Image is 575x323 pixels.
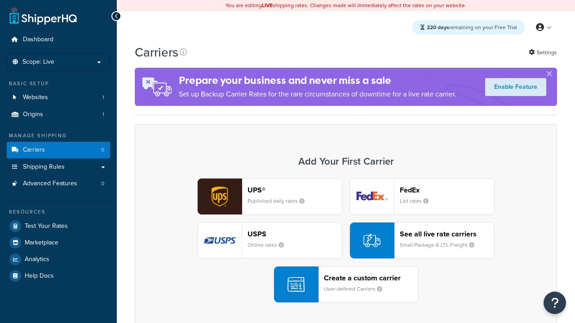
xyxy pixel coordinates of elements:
img: usps logo [198,223,242,258]
a: Settings [529,46,557,59]
li: Carriers [7,142,110,158]
header: See all live rate carriers [400,230,494,238]
a: Marketplace [7,235,110,251]
span: Marketplace [25,239,58,247]
a: Websites 1 [7,89,110,106]
span: 1 [102,111,104,118]
b: LIVE [262,1,273,9]
button: usps logoUSPSOnline rates [197,222,342,259]
h1: Carriers [135,44,178,61]
span: 1 [102,94,104,101]
li: Origins [7,106,110,123]
div: Resources [7,208,110,216]
span: Shipping Rules [23,163,65,171]
header: UPS® [248,186,342,194]
small: Published daily rates [248,197,312,205]
a: Carriers 0 [7,142,110,158]
img: icon-carrier-liverate-becf4550.svg [363,232,380,249]
span: Dashboard [23,36,53,44]
a: Help Docs [7,268,110,284]
span: Advanced Features [23,180,77,188]
small: User-defined Carriers [324,285,389,293]
img: ad-rules-rateshop-fe6ec290ccb7230408bd80ed9643f0289d75e0ffd9eb532fc0e269fcd187b520.png [135,68,179,106]
span: Websites [23,94,48,101]
a: Shipping Rules [7,159,110,175]
span: Analytics [25,256,49,263]
button: See all live rate carriersSmall Package & LTL Freight [349,222,495,259]
button: ups logoUPS®Published daily rates [197,178,342,215]
span: Origins [23,111,43,118]
span: Help Docs [25,272,54,280]
h4: Prepare your business and never miss a sale [179,73,456,88]
strong: 220 days [427,23,449,31]
small: List rates [400,197,436,205]
a: Enable Feature [485,78,546,96]
a: Advanced Features 0 [7,175,110,192]
img: fedEx logo [350,179,394,214]
img: icon-carrier-custom-c93b8a24.svg [287,276,305,293]
button: Create a custom carrierUser-defined Carriers [274,266,419,303]
img: ups logo [198,179,242,214]
li: Websites [7,89,110,106]
div: Basic Setup [7,80,110,87]
span: Test Your Rates [25,223,68,230]
a: Origins 1 [7,106,110,123]
a: Analytics [7,251,110,267]
a: Dashboard [7,31,110,48]
p: Set up Backup Carrier Rates for the rare circumstances of downtime for a live rate carrier. [179,88,456,100]
header: FedEx [400,186,494,194]
li: Advanced Features [7,175,110,192]
div: Manage Shipping [7,132,110,140]
div: remaining on your Free Trial [412,20,525,35]
span: 0 [101,180,104,188]
span: Scope: Live [22,58,54,66]
small: Online rates [248,241,291,249]
a: Test Your Rates [7,218,110,234]
header: USPS [248,230,342,238]
h3: Add Your First Carrier [144,156,548,167]
a: ShipperHQ Home [9,7,77,25]
small: Small Package & LTL Freight [400,241,482,249]
header: Create a custom carrier [324,274,418,282]
span: 0 [101,146,104,154]
button: Open Resource Center [544,292,566,314]
button: fedEx logoFedExList rates [349,178,495,215]
span: Carriers [23,146,45,154]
